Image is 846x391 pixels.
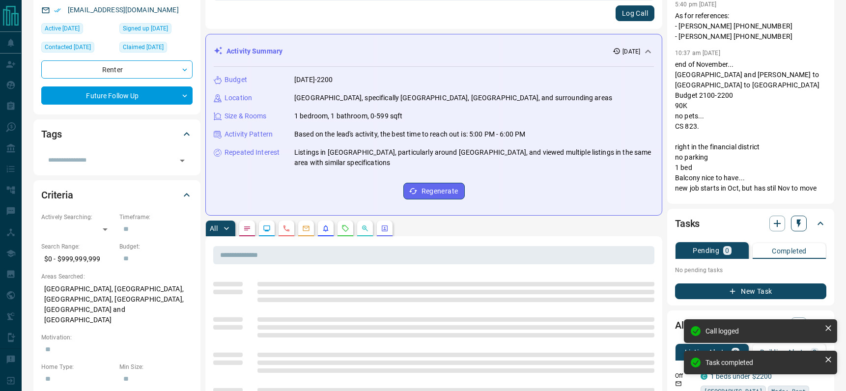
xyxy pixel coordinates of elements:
button: New Task [675,283,826,299]
p: [GEOGRAPHIC_DATA], specifically [GEOGRAPHIC_DATA], [GEOGRAPHIC_DATA], and surrounding areas [294,93,612,103]
h2: Alerts [675,317,701,333]
p: No pending tasks [675,263,826,278]
p: Actively Searching: [41,213,114,222]
p: As for references: - [PERSON_NAME] [PHONE_NUMBER] - [PERSON_NAME] [PHONE_NUMBER] [675,11,826,42]
div: Future Follow Up [41,86,193,105]
p: Completed [772,248,807,254]
h2: Tags [41,126,61,142]
p: Repeated Interest [225,147,280,158]
p: end of November... [GEOGRAPHIC_DATA] and [PERSON_NAME] to [GEOGRAPHIC_DATA] to [GEOGRAPHIC_DATA] ... [675,59,826,194]
p: [DATE] [622,47,640,56]
p: Activity Pattern [225,129,273,140]
p: Areas Searched: [41,272,193,281]
a: [EMAIL_ADDRESS][DOMAIN_NAME] [68,6,179,14]
span: Active [DATE] [45,24,80,33]
p: All [210,225,218,232]
svg: Agent Actions [381,224,389,232]
p: Motivation: [41,333,193,342]
svg: Notes [243,224,251,232]
p: Home Type: [41,363,114,371]
p: Budget: [119,242,193,251]
svg: Email Verified [54,7,61,14]
p: Activity Summary [226,46,282,56]
span: Contacted [DATE] [45,42,91,52]
button: Regenerate [403,183,465,199]
div: Renter [41,60,193,79]
svg: Opportunities [361,224,369,232]
div: Task completed [705,359,820,366]
div: Criteria [41,183,193,207]
svg: Lead Browsing Activity [263,224,271,232]
p: Pending [693,247,719,254]
div: Tasks [675,212,826,235]
div: Tags [41,122,193,146]
h2: Tasks [675,216,700,231]
button: Log Call [616,5,654,21]
svg: Calls [282,224,290,232]
p: Based on the lead's activity, the best time to reach out is: 5:00 PM - 6:00 PM [294,129,525,140]
div: Call logged [705,327,820,335]
p: $0 - $999,999,999 [41,251,114,267]
p: Search Range: [41,242,114,251]
p: Size & Rooms [225,111,267,121]
p: Location [225,93,252,103]
div: Mon Sep 09 2024 [119,42,193,56]
div: Activity Summary[DATE] [214,42,654,60]
p: Timeframe: [119,213,193,222]
p: Budget [225,75,247,85]
div: Wed Aug 06 2025 [41,42,114,56]
svg: Requests [341,224,349,232]
svg: Listing Alerts [322,224,330,232]
button: Open [175,154,189,168]
p: Min Size: [119,363,193,371]
p: [GEOGRAPHIC_DATA], [GEOGRAPHIC_DATA], [GEOGRAPHIC_DATA], [GEOGRAPHIC_DATA], [GEOGRAPHIC_DATA] and... [41,281,193,328]
h2: Criteria [41,187,73,203]
div: Tue Aug 05 2025 [41,23,114,37]
div: Alerts [675,313,826,337]
p: 5:40 pm [DATE] [675,1,717,8]
p: Off [675,371,695,380]
p: 10:37 am [DATE] [675,50,720,56]
span: Claimed [DATE] [123,42,164,52]
p: 0 [725,247,729,254]
svg: Email [675,380,682,387]
span: Signed up [DATE] [123,24,168,33]
p: Listings in [GEOGRAPHIC_DATA], particularly around [GEOGRAPHIC_DATA], and viewed multiple listing... [294,147,654,168]
p: 1 bedroom, 1 bathroom, 0-599 sqft [294,111,402,121]
svg: Emails [302,224,310,232]
div: Sun Sep 08 2024 [119,23,193,37]
p: [DATE]-2200 [294,75,333,85]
